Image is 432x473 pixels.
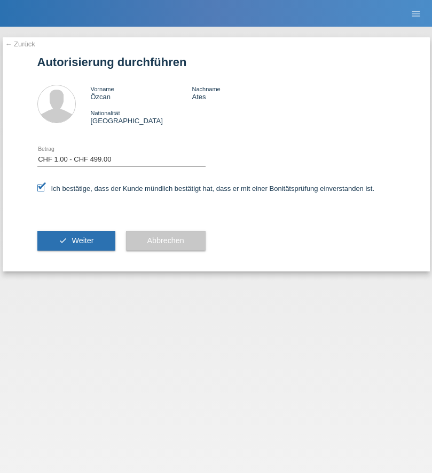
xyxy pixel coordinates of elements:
[91,110,120,116] span: Nationalität
[147,236,184,245] span: Abbrechen
[72,236,93,245] span: Weiter
[91,85,192,101] div: Özcan
[37,55,395,69] h1: Autorisierung durchführen
[37,185,375,193] label: Ich bestätige, dass der Kunde mündlich bestätigt hat, dass er mit einer Bonitätsprüfung einversta...
[59,236,67,245] i: check
[91,109,192,125] div: [GEOGRAPHIC_DATA]
[126,231,206,251] button: Abbrechen
[411,9,421,19] i: menu
[192,86,220,92] span: Nachname
[405,10,427,17] a: menu
[192,85,293,101] div: Ates
[91,86,114,92] span: Vorname
[5,40,35,48] a: ← Zurück
[37,231,115,251] button: check Weiter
